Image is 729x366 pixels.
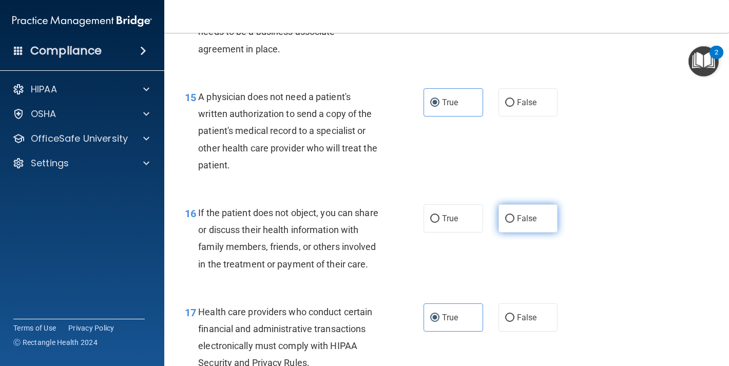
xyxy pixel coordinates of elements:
[30,44,102,58] h4: Compliance
[12,108,149,120] a: OSHA
[13,323,56,333] a: Terms of Use
[185,91,196,104] span: 15
[442,98,458,107] span: True
[198,207,378,269] span: If the patient does not object, you can share or discuss their health information with family mem...
[505,99,514,107] input: False
[688,46,719,76] button: Open Resource Center, 2 new notifications
[517,214,537,223] span: False
[185,207,196,220] span: 16
[31,108,56,120] p: OSHA
[442,313,458,322] span: True
[517,98,537,107] span: False
[430,215,439,223] input: True
[13,337,98,348] span: Ⓒ Rectangle Health 2024
[505,314,514,322] input: False
[12,11,152,31] img: PMB logo
[12,132,149,145] a: OfficeSafe University
[505,215,514,223] input: False
[517,313,537,322] span: False
[430,99,439,107] input: True
[185,306,196,319] span: 17
[31,83,57,95] p: HIPAA
[12,83,149,95] a: HIPAA
[68,323,114,333] a: Privacy Policy
[442,214,458,223] span: True
[715,52,718,66] div: 2
[198,91,377,170] span: A physician does not need a patient's written authorization to send a copy of the patient's medic...
[31,157,69,169] p: Settings
[31,132,128,145] p: OfficeSafe University
[12,157,149,169] a: Settings
[430,314,439,322] input: True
